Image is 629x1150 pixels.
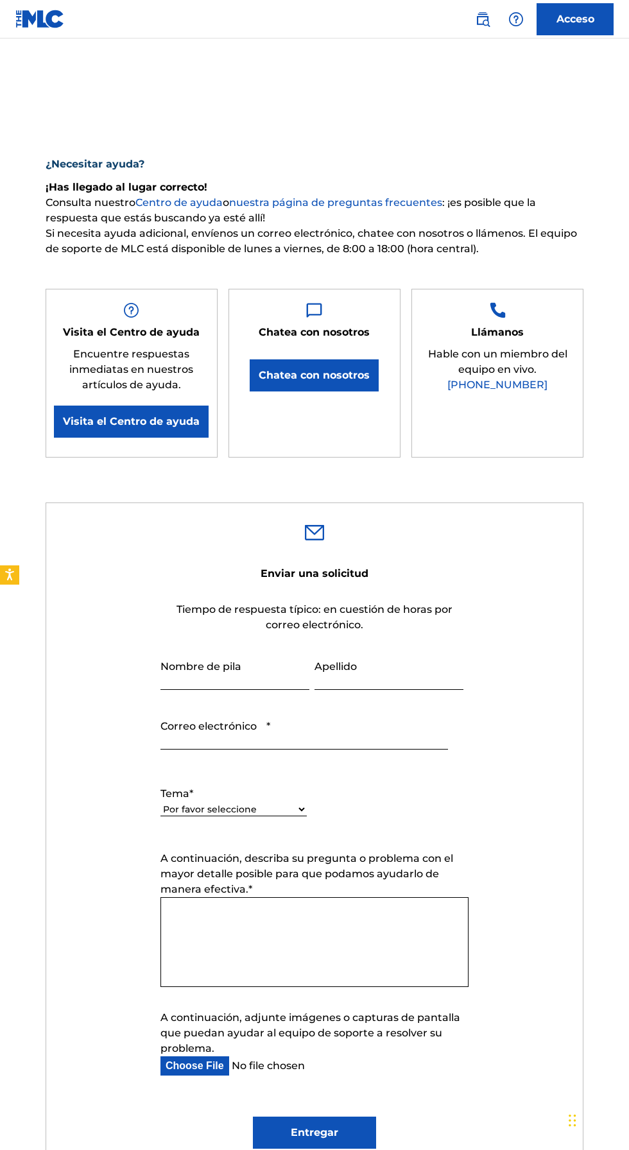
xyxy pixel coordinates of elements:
[428,348,567,375] font: Hable con un miembro del equipo en vivo.
[123,302,139,318] img: Imagen del cuadro de ayuda
[503,6,529,32] div: Ayuda
[46,227,577,255] font: Si necesita ayuda adicional, envíenos un correo electrónico, chatee con nosotros o llámenos. El e...
[223,196,229,209] font: o
[253,1117,376,1149] input: Entregar
[259,326,370,338] font: Chatea con nosotros
[556,13,594,25] font: Acceso
[569,1101,576,1140] div: Arrastrar
[537,3,614,35] a: Acceso
[177,603,452,631] font: Tiempo de respuesta típico: en cuestión de horas por correo electrónico.
[69,348,193,391] font: Encuentre respuestas inmediatas en nuestros artículos de ayuda.
[160,1011,460,1054] font: A continuación, adjunte imágenes o capturas de pantalla que puedan ayudar al equipo de soporte a ...
[54,406,209,438] a: Visita el Centro de ayuda
[475,12,490,27] img: buscar
[471,326,524,338] font: Llámanos
[250,359,379,391] button: Chatea con nosotros
[508,12,524,27] img: ayuda
[63,415,200,427] font: Visita el Centro de ayuda
[15,10,65,28] img: Logotipo del MLC
[305,525,324,540] img: 0ff00501b51b535a1dc6.svg
[470,6,495,32] a: Búsqueda pública
[160,852,453,895] font: A continuación, describa su pregunta o problema con el mayor detalle posible para que podamos ayu...
[46,181,207,193] font: ¡Has llegado al lugar correcto!
[306,302,322,318] img: Imagen del cuadro de ayuda
[46,196,135,209] font: Consulta nuestro
[261,567,368,579] font: Enviar una solicitud
[259,369,370,381] font: Chatea con nosotros
[160,787,189,800] font: Tema
[63,326,200,338] font: Visita el Centro de ayuda
[46,158,144,170] font: ¿Necesitar ayuda?
[447,379,547,391] a: [PHONE_NUMBER]
[46,196,536,224] font: : ¡es posible que la respuesta que estás buscando ya esté allí!
[135,196,223,209] a: Centro de ayuda
[229,196,442,209] a: nuestra página de preguntas frecuentes
[565,1088,629,1150] iframe: Widget de chat
[490,302,506,318] img: Imagen del cuadro de ayuda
